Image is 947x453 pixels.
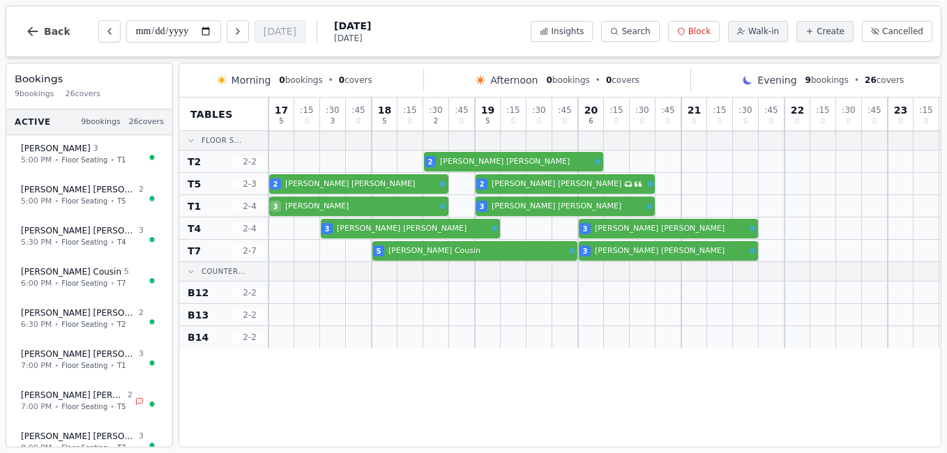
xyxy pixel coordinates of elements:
span: [PERSON_NAME] [PERSON_NAME] [21,348,136,360]
span: • [110,196,114,206]
button: Insights [531,21,593,42]
span: • [54,278,59,289]
span: 9 bookings [15,89,54,100]
span: T7 [188,244,201,258]
span: [PERSON_NAME] [PERSON_NAME] [492,201,644,213]
span: B13 [188,308,209,322]
span: 2 - 2 [233,309,266,321]
span: [PERSON_NAME] [PERSON_NAME] [492,178,621,190]
span: [PERSON_NAME] [PERSON_NAME] [595,245,747,257]
span: • [328,75,333,86]
span: bookings [805,75,849,86]
span: Floor Seating [61,443,107,453]
h3: Bookings [15,72,164,86]
span: 20 [584,105,598,115]
span: T1 [188,199,201,213]
span: Afternoon [490,73,538,87]
span: 0 [339,75,344,85]
span: bookings [279,75,322,86]
span: Tables [190,107,233,121]
span: 0 [546,75,552,85]
span: • [110,278,114,289]
span: 22 [791,105,804,115]
span: 6:30 PM [21,319,52,331]
span: 3 [139,225,144,237]
span: 3 [583,246,588,256]
span: 3 [139,431,144,443]
span: 2 [139,184,144,196]
span: 2 [480,179,485,190]
span: [PERSON_NAME] [PERSON_NAME] [21,431,136,442]
span: 3 [93,143,98,155]
span: 0 [606,75,612,85]
span: : 30 [429,106,442,114]
span: 0 [718,118,722,125]
button: [PERSON_NAME] 35:00 PM•Floor Seating•T1 [12,135,167,174]
span: • [54,443,59,453]
span: : 45 [351,106,365,114]
span: Insights [551,26,584,37]
span: Floor Seating [61,278,107,289]
span: 9 [805,75,811,85]
span: Floor Seating [61,360,107,371]
span: : 30 [532,106,545,114]
span: 0 [356,118,361,125]
span: : 30 [738,106,752,114]
button: Search [601,21,659,42]
span: covers [606,75,639,86]
span: 17 [275,105,288,115]
span: T5 [117,196,126,206]
span: T7 [117,443,126,453]
span: 2 [128,390,132,401]
span: Floor Seating [61,319,107,330]
button: Walk-in [728,21,788,42]
span: 0 [743,118,748,125]
button: [PERSON_NAME] [PERSON_NAME]25:00 PM•Floor Seating•T5 [12,176,167,215]
button: Next day [227,20,249,43]
span: • [54,196,59,206]
span: 0 [769,118,773,125]
span: : 45 [558,106,571,114]
span: Morning [232,73,271,87]
span: [PERSON_NAME] [PERSON_NAME] [595,223,747,235]
button: [PERSON_NAME] [PERSON_NAME]37:00 PM•Floor Seating•T1 [12,341,167,379]
span: 6:00 PM [21,278,52,290]
span: 21 [688,105,701,115]
span: 5:00 PM [21,155,52,167]
span: : 30 [842,106,855,114]
span: Floor Seating [61,237,107,247]
span: 2 [428,157,433,167]
span: [PERSON_NAME] [PERSON_NAME] [21,390,125,401]
span: 3 [583,224,588,234]
span: 0 [821,118,825,125]
span: B12 [188,286,209,300]
span: 7:00 PM [21,360,52,372]
button: [PERSON_NAME] Cousin56:00 PM•Floor Seating•T7 [12,259,167,297]
span: • [110,443,114,453]
button: [PERSON_NAME] [PERSON_NAME]35:30 PM•Floor Seating•T4 [12,217,167,256]
span: 18 [378,105,391,115]
span: 3 [331,118,335,125]
span: • [54,319,59,330]
span: • [596,75,600,86]
svg: Customer message [634,180,642,188]
span: T7 [117,278,126,289]
span: : 15 [713,106,726,114]
span: B14 [188,330,209,344]
span: 0 [279,75,285,85]
span: 0 [795,118,799,125]
span: 2 - 4 [233,201,266,212]
span: : 15 [919,106,932,114]
span: 0 [692,118,696,125]
span: 0 [305,118,309,125]
span: 0 [563,118,567,125]
span: • [110,237,114,247]
span: • [54,401,59,412]
span: 0 [872,118,877,125]
span: : 45 [661,106,674,114]
span: T4 [188,222,201,236]
span: : 15 [609,106,623,114]
button: Back [15,15,82,48]
span: : 15 [506,106,520,114]
span: Create [817,26,844,37]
